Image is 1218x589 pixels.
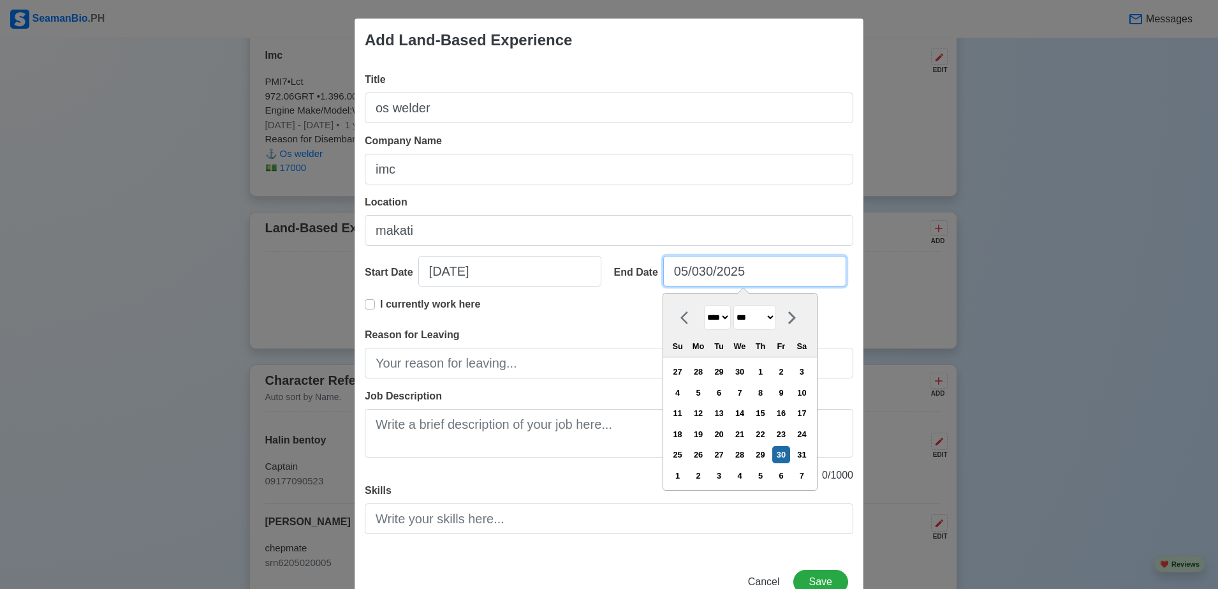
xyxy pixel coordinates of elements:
[689,405,707,422] div: Choose Monday, May 12th, 2025
[365,468,853,483] p: 0 / 1000
[752,405,769,422] div: Choose Thursday, May 15th, 2025
[710,446,728,463] div: Choose Tuesday, May 27th, 2025
[752,467,769,484] div: Choose Thursday, June 5th, 2025
[793,384,811,401] div: Choose Saturday, May 10th, 2025
[710,363,728,380] div: Choose Tuesday, April 29th, 2025
[669,467,686,484] div: Choose Sunday, June 1st, 2025
[772,384,789,401] div: Choose Friday, May 9th, 2025
[689,384,707,401] div: Choose Monday, May 5th, 2025
[689,363,707,380] div: Choose Monday, April 28th, 2025
[689,467,707,484] div: Choose Monday, June 2nd, 2025
[669,384,686,401] div: Choose Sunday, May 4th, 2025
[752,384,769,401] div: Choose Thursday, May 8th, 2025
[669,426,686,443] div: Choose Sunday, May 18th, 2025
[365,154,853,184] input: Ex: Global Gateway
[365,74,386,85] span: Title
[380,297,480,312] p: I currently work here
[793,426,811,443] div: Choose Saturday, May 24th, 2025
[689,338,707,355] div: Mo
[731,446,748,463] div: Choose Wednesday, May 28th, 2025
[365,389,442,404] label: Job Description
[614,265,663,280] div: End Date
[748,576,780,587] span: Cancel
[731,338,748,355] div: We
[752,363,769,380] div: Choose Thursday, May 1st, 2025
[752,426,769,443] div: Choose Thursday, May 22nd, 2025
[365,135,442,146] span: Company Name
[793,363,811,380] div: Choose Saturday, May 3rd, 2025
[710,338,728,355] div: Tu
[689,426,707,443] div: Choose Monday, May 19th, 2025
[731,467,748,484] div: Choose Wednesday, June 4th, 2025
[710,426,728,443] div: Choose Tuesday, May 20th, 2025
[365,485,392,496] span: Skills
[731,384,748,401] div: Choose Wednesday, May 7th, 2025
[793,338,811,355] div: Sa
[669,338,686,355] div: Su
[772,338,789,355] div: Fr
[772,467,789,484] div: Choose Friday, June 6th, 2025
[772,426,789,443] div: Choose Friday, May 23rd, 2025
[772,446,789,463] div: Choose Friday, May 30th, 2025
[365,348,853,378] input: Your reason for leaving...
[365,265,418,280] div: Start Date
[365,93,853,123] input: Ex: Third Officer
[667,362,812,486] div: month 2025-05
[710,405,728,422] div: Choose Tuesday, May 13th, 2025
[793,405,811,422] div: Choose Saturday, May 17th, 2025
[365,29,572,52] div: Add Land-Based Experience
[669,363,686,380] div: Choose Sunday, April 27th, 2025
[689,446,707,463] div: Choose Monday, May 26th, 2025
[752,338,769,355] div: Th
[793,446,811,463] div: Choose Saturday, May 31st, 2025
[772,363,789,380] div: Choose Friday, May 2nd, 2025
[669,446,686,463] div: Choose Sunday, May 25th, 2025
[793,467,811,484] div: Choose Saturday, June 7th, 2025
[731,363,748,380] div: Choose Wednesday, April 30th, 2025
[731,405,748,422] div: Choose Wednesday, May 14th, 2025
[365,503,853,534] input: Write your skills here...
[731,426,748,443] div: Choose Wednesday, May 21st, 2025
[365,197,407,207] span: Location
[772,405,789,422] div: Choose Friday, May 16th, 2025
[710,467,728,484] div: Choose Tuesday, June 3rd, 2025
[365,215,853,246] input: Ex: Manila
[365,329,459,340] span: Reason for Leaving
[710,384,728,401] div: Choose Tuesday, May 6th, 2025
[752,446,769,463] div: Choose Thursday, May 29th, 2025
[669,405,686,422] div: Choose Sunday, May 11th, 2025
